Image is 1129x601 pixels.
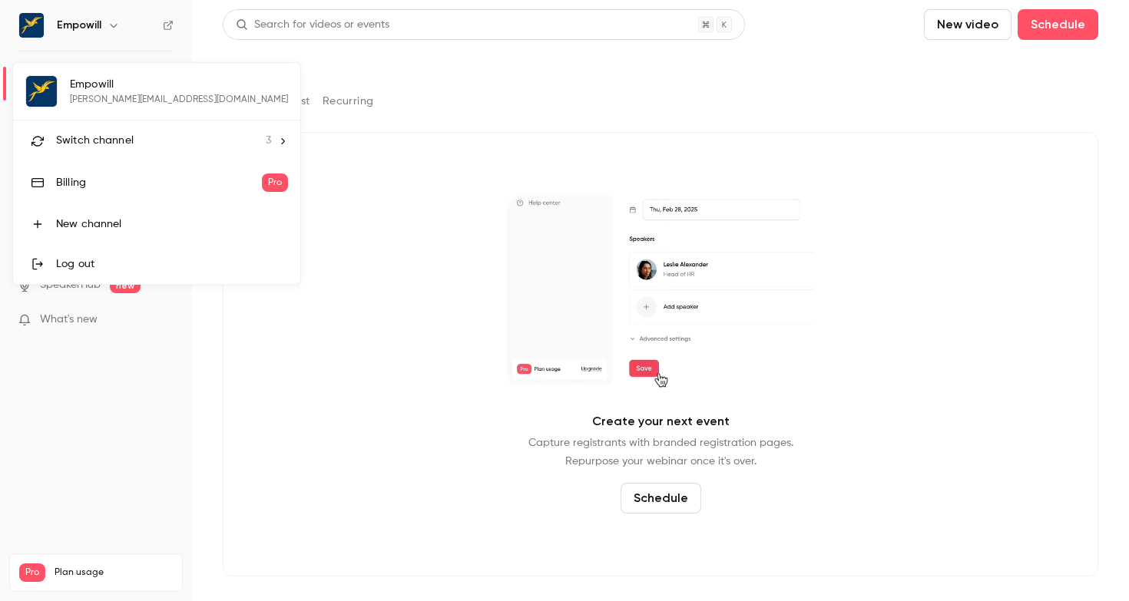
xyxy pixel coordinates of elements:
span: Pro [262,173,288,192]
div: Log out [56,256,288,272]
span: 3 [266,133,271,149]
div: Billing [56,175,262,190]
span: Switch channel [56,133,134,149]
div: New channel [56,216,288,232]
